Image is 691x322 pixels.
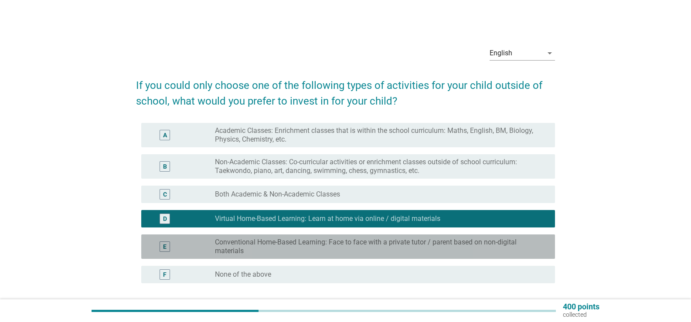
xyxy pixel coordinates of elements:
[163,131,167,140] div: A
[215,214,440,223] label: Virtual Home-Based Learning: Learn at home via online / digital materials
[563,311,599,319] p: collected
[215,126,541,144] label: Academic Classes: Enrichment classes that is within the school curriculum: Maths, English, BM, Bi...
[215,158,541,175] label: Non-Academic Classes: Co-curricular activities or enrichment classes outside of school curriculum...
[163,162,167,171] div: B
[163,214,167,224] div: D
[545,48,555,58] i: arrow_drop_down
[215,190,340,199] label: Both Academic & Non-Academic Classes
[163,242,167,251] div: E
[490,49,512,57] div: English
[563,303,599,311] p: 400 points
[215,270,271,279] label: None of the above
[163,270,167,279] div: F
[136,69,555,109] h2: If you could only choose one of the following types of activities for your child outside of schoo...
[215,238,541,255] label: Conventional Home-Based Learning: Face to face with a private tutor / parent based on non-digital...
[163,190,167,199] div: C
